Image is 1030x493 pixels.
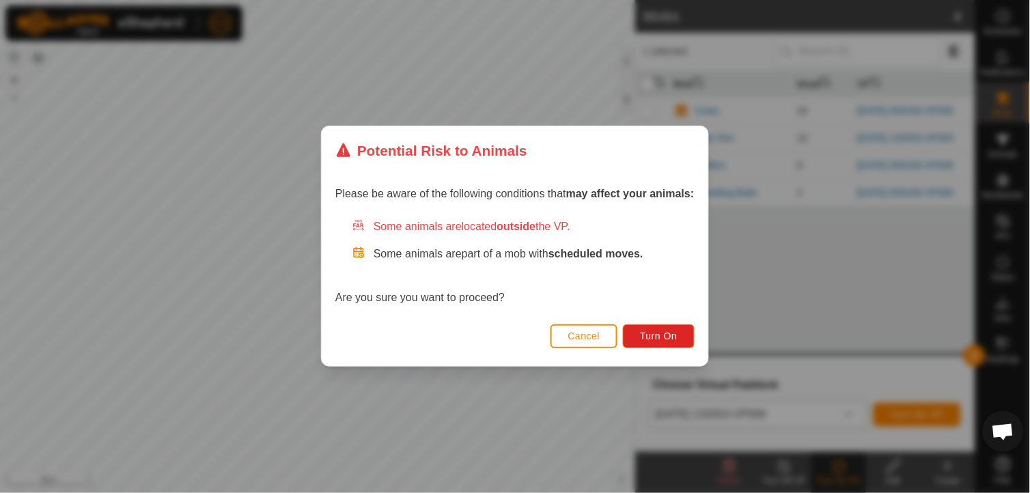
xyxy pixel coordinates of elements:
[641,331,678,342] span: Turn On
[335,188,695,200] span: Please be aware of the following conditions that
[352,219,695,236] div: Some animals are
[548,249,643,260] strong: scheduled moves.
[462,249,643,260] span: part of a mob with
[335,219,695,307] div: Are you sure you want to proceed?
[983,411,1024,452] div: Open chat
[374,246,695,263] p: Some animals are
[335,140,527,161] div: Potential Risk to Animals
[497,221,536,233] strong: outside
[624,324,695,348] button: Turn On
[462,221,570,233] span: located the VP.
[551,324,618,348] button: Cancel
[566,188,695,200] strong: may affect your animals:
[568,331,600,342] span: Cancel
